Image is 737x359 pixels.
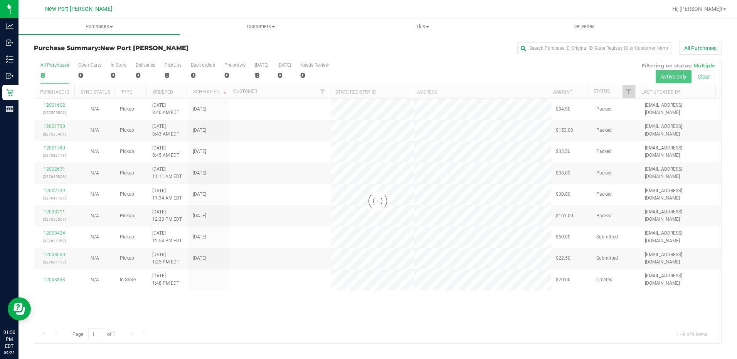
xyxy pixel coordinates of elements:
span: Purchases [19,23,180,30]
span: Tills [342,23,503,30]
a: Tills [342,18,503,35]
a: Purchases [19,18,180,35]
inline-svg: Outbound [6,72,13,80]
iframe: Resource center [8,297,31,320]
span: Hi, [PERSON_NAME]! [672,6,722,12]
span: New Port [PERSON_NAME] [100,44,188,52]
inline-svg: Inbound [6,39,13,47]
button: All Purchases [679,42,722,55]
span: Customers [180,23,341,30]
inline-svg: Reports [6,105,13,113]
a: Deliveries [503,18,665,35]
span: Deliveries [563,23,605,30]
h3: Purchase Summary: [34,45,263,52]
inline-svg: Analytics [6,22,13,30]
p: 01:50 PM EDT [3,329,15,350]
inline-svg: Inventory [6,55,13,63]
input: Search Purchase ID, Original ID, State Registry ID or Customer Name... [517,42,671,54]
span: New Port [PERSON_NAME] [45,6,112,12]
p: 09/25 [3,350,15,356]
inline-svg: Retail [6,89,13,96]
a: Customers [180,18,342,35]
